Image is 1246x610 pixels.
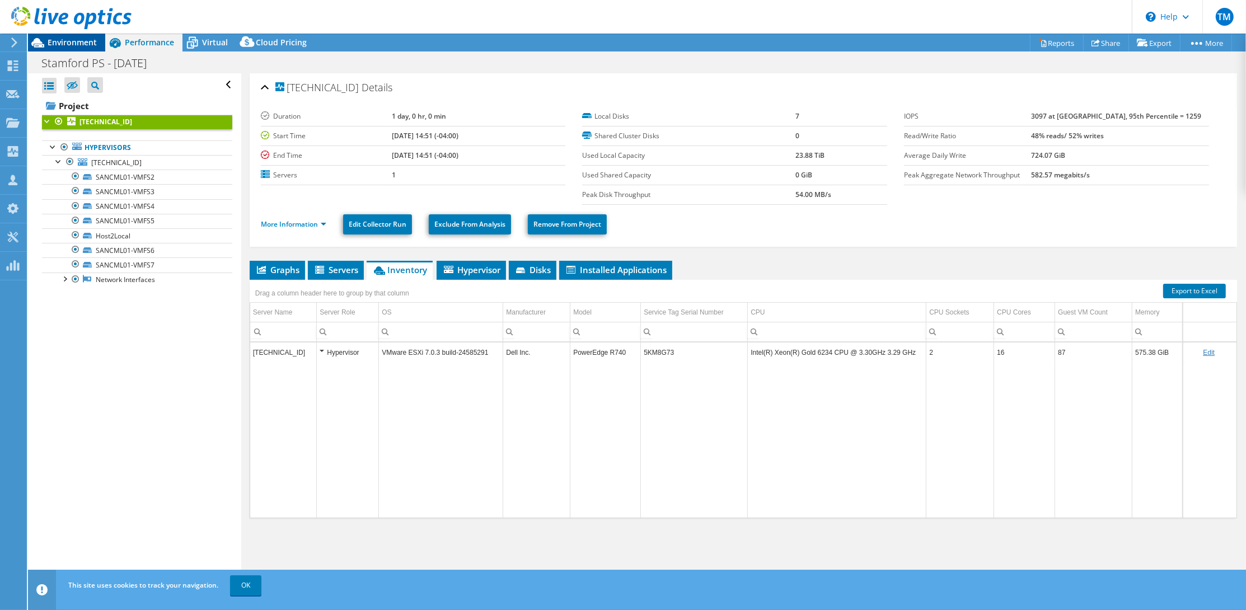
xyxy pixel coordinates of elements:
[379,342,503,362] td: Column OS, Value VMware ESXi 7.0.3 build-24585291
[42,214,232,228] a: SANCML01-VMFS5
[503,303,570,322] td: Manufacturer Column
[582,150,795,161] label: Used Local Capacity
[313,264,358,275] span: Servers
[320,306,355,319] div: Server Role
[36,57,164,69] h1: Stamford PS - [DATE]
[904,111,1031,122] label: IOPS
[362,81,392,94] span: Details
[250,342,317,362] td: Column Server Name, Value 10.135.196.102
[506,306,546,319] div: Manufacturer
[379,303,503,322] td: OS Column
[926,322,994,341] td: Column CPU Sockets, Filter cell
[442,264,500,275] span: Hypervisor
[392,131,458,140] b: [DATE] 14:51 (-04:00)
[1135,306,1159,319] div: Memory
[795,131,799,140] b: 0
[1146,12,1156,22] svg: \n
[250,322,317,341] td: Column Server Name, Filter cell
[68,580,218,590] span: This site uses cookies to track your navigation.
[751,306,765,319] div: CPU
[202,37,228,48] span: Virtual
[392,151,458,160] b: [DATE] 14:51 (-04:00)
[261,170,392,181] label: Servers
[1163,284,1226,298] a: Export to Excel
[343,214,412,234] a: Edit Collector Run
[1031,111,1201,121] b: 3097 at [GEOGRAPHIC_DATA], 95th Percentile = 1259
[929,306,969,319] div: CPU Sockets
[42,199,232,214] a: SANCML01-VMFS4
[514,264,551,275] span: Disks
[252,285,412,301] div: Drag a column header here to group by that column
[1030,34,1084,51] a: Reports
[250,280,1237,518] div: Data grid
[79,117,132,126] b: [TECHNICAL_ID]
[42,257,232,272] a: SANCML01-VMFS7
[582,170,795,181] label: Used Shared Capacity
[565,264,667,275] span: Installed Applications
[795,190,831,199] b: 54.00 MB/s
[42,184,232,199] a: SANCML01-VMFS3
[42,243,232,257] a: SANCML01-VMFS6
[1083,34,1129,51] a: Share
[582,189,795,200] label: Peak Disk Throughput
[641,342,748,362] td: Column Service Tag Serial Number, Value 5KM8G73
[261,219,326,229] a: More Information
[230,575,261,595] a: OK
[1132,322,1184,341] td: Column Memory, Filter cell
[392,111,446,121] b: 1 day, 0 hr, 0 min
[1055,322,1132,341] td: Column Guest VM Count, Filter cell
[42,273,232,287] a: Network Interfaces
[748,322,926,341] td: Column CPU, Filter cell
[255,264,299,275] span: Graphs
[42,228,232,243] a: Host2Local
[994,322,1055,341] td: Column CPU Cores, Filter cell
[994,303,1055,322] td: CPU Cores Column
[1216,8,1234,26] span: TM
[904,170,1031,181] label: Peak Aggregate Network Throughput
[429,214,511,234] a: Exclude From Analysis
[926,342,994,362] td: Column CPU Sockets, Value 2
[1128,34,1181,51] a: Export
[641,303,748,322] td: Service Tag Serial Number Column
[48,37,97,48] span: Environment
[926,303,994,322] td: CPU Sockets Column
[1031,170,1090,180] b: 582.57 megabits/s
[994,342,1055,362] td: Column CPU Cores, Value 16
[317,322,379,341] td: Column Server Role, Filter cell
[42,170,232,184] a: SANCML01-VMFS2
[1031,151,1065,160] b: 724.07 GiB
[748,303,926,322] td: CPU Column
[795,151,825,160] b: 23.88 TiB
[573,306,592,319] div: Model
[91,158,142,167] span: [TECHNICAL_ID]
[1203,349,1215,356] a: Edit
[1058,306,1108,319] div: Guest VM Count
[261,150,392,161] label: End Time
[42,115,232,129] a: [TECHNICAL_ID]
[795,111,799,121] b: 7
[256,37,307,48] span: Cloud Pricing
[582,111,795,122] label: Local Disks
[372,264,427,275] span: Inventory
[1055,303,1132,322] td: Guest VM Count Column
[320,346,376,359] div: Hypervisor
[379,322,503,341] td: Column OS, Filter cell
[503,322,570,341] td: Column Manufacturer, Filter cell
[261,111,392,122] label: Duration
[641,322,748,341] td: Column Service Tag Serial Number, Filter cell
[42,155,232,170] a: [TECHNICAL_ID]
[250,303,317,322] td: Server Name Column
[904,130,1031,142] label: Read/Write Ratio
[317,342,379,362] td: Column Server Role, Value Hypervisor
[570,322,641,341] td: Column Model, Filter cell
[275,82,359,93] span: [TECHNICAL_ID]
[503,342,570,362] td: Column Manufacturer, Value Dell Inc.
[1031,131,1104,140] b: 48% reads/ 52% writes
[42,97,232,115] a: Project
[528,214,607,234] a: Remove From Project
[570,303,641,322] td: Model Column
[1132,303,1184,322] td: Memory Column
[1132,342,1184,362] td: Column Memory, Value 575.38 GiB
[997,306,1031,319] div: CPU Cores
[570,342,641,362] td: Column Model, Value PowerEdge R740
